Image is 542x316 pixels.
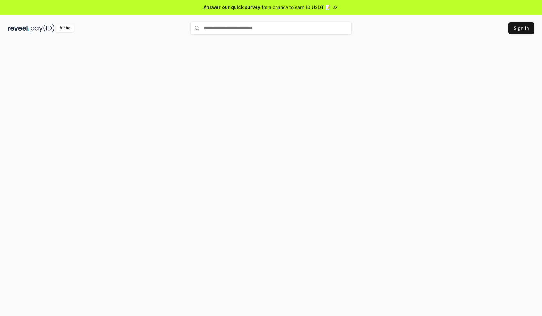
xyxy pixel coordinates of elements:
[8,24,29,32] img: reveel_dark
[508,22,534,34] button: Sign In
[262,4,331,11] span: for a chance to earn 10 USDT 📝
[56,24,74,32] div: Alpha
[204,4,260,11] span: Answer our quick survey
[31,24,55,32] img: pay_id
